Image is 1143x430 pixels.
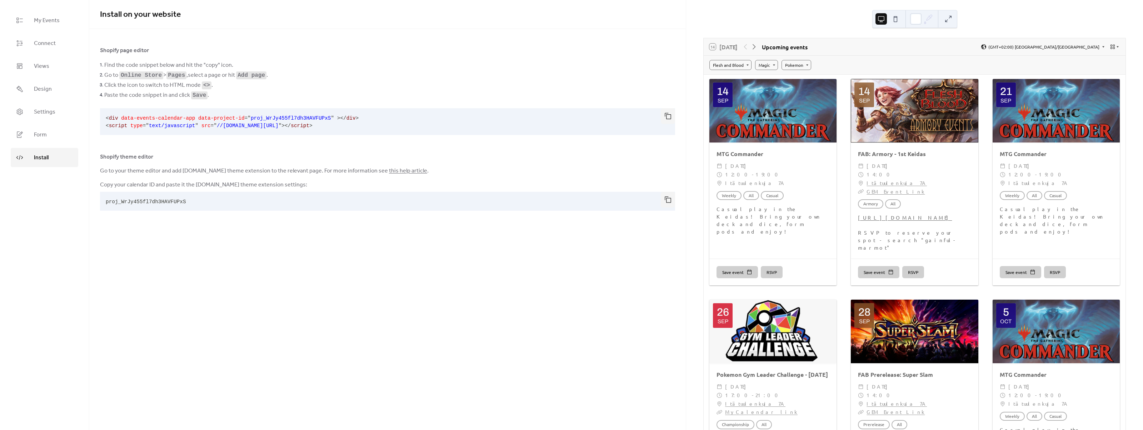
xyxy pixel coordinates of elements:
span: Shopify theme editor [100,153,153,161]
div: ​ [717,382,722,391]
span: div [346,115,356,121]
div: Sep [859,319,870,324]
span: Click the icon to switch to HTML mode . [104,81,213,90]
span: = [211,123,214,129]
div: ​ [858,170,864,179]
span: Design [34,85,52,94]
a: GEM Event Link [867,409,925,415]
span: Connect [34,39,56,48]
a: this help article [389,165,427,176]
a: Form [11,125,78,144]
span: " [279,123,282,129]
div: Sep [718,98,728,104]
div: ​ [717,179,722,187]
a: Itätuulenkuja 7A [725,400,785,408]
span: 17:00 [725,391,752,400]
span: text/javascript [149,123,195,129]
span: Itätuulenkuja 7A [1008,179,1069,187]
span: 12:00 [1008,170,1035,179]
a: MyCalendar link [725,409,798,415]
span: proj_WrJy455fl7dh3HAVFUPxS [106,199,186,205]
div: Casual play in the Keidas! Bring your own deck and dice, form pods and enjoy! [709,205,837,235]
span: </ [340,115,346,121]
span: //[DOMAIN_NAME][URL] [217,123,279,129]
span: > [309,123,313,129]
span: " [248,115,251,121]
a: Pokemon Gym Leader Challenge - [DATE] [717,371,828,378]
button: Save event [717,266,758,278]
div: Sep [1000,98,1011,104]
div: ​ [1000,400,1005,408]
span: " [214,123,217,129]
div: MTG Commander [993,150,1120,158]
span: Go to your theme editor and add [DOMAIN_NAME] theme extension to the relevant page. For more info... [100,167,429,175]
span: - [752,391,755,400]
button: RSVP [761,266,783,278]
a: My Events [11,11,78,30]
div: ​ [1000,391,1005,400]
div: MTG Commander [993,370,1120,379]
a: [URL][DOMAIN_NAME] [858,214,952,221]
div: ​ [858,408,864,416]
span: Install [34,154,49,162]
span: " [195,123,198,129]
span: Install on your website [100,7,181,22]
div: Oct [1000,319,1012,324]
span: = [143,123,146,129]
button: Save event [858,266,899,278]
a: Itätuulenkuja 7A [867,179,927,187]
span: Paste the code snippet in and click . [104,91,209,100]
span: My Events [34,16,60,25]
span: script [109,123,128,129]
a: GEM Event Link [867,188,925,195]
span: data-events-calendar-app [121,115,195,121]
div: Casual play in the Keidas! Bring your own deck and dice, form pods and enjoy! [993,205,1120,235]
div: ​ [858,400,864,408]
div: ​ [717,170,722,179]
span: [DATE] [867,382,891,391]
button: RSVP [1044,266,1066,278]
span: script [291,123,309,129]
span: [DATE] [1008,162,1033,170]
code: Save [193,92,206,99]
div: ​ [1000,162,1005,170]
span: - [1035,391,1039,400]
span: > [356,115,359,121]
span: " [146,123,149,129]
span: [DATE] [867,162,891,170]
div: 21 [1000,86,1012,97]
button: RSVP [902,266,924,278]
span: 14:00 [867,391,894,400]
div: ​ [717,400,722,408]
a: FAB Prerelease: Super Slam [858,371,933,378]
span: Find the code snippet below and hit the "copy" icon. [104,61,233,70]
span: Go to > , select a page or hit . [104,71,268,80]
span: Form [34,131,47,139]
span: [DATE] [725,382,750,391]
a: Views [11,56,78,76]
span: Settings [34,108,55,116]
div: ​ [858,187,864,196]
span: 19:00 [1039,391,1065,400]
div: MTG Commander [709,150,837,158]
span: type [130,123,143,129]
a: Settings [11,102,78,121]
div: ​ [858,179,864,187]
a: Install [11,148,78,167]
span: div [109,115,118,121]
a: Design [11,79,78,99]
div: ​ [717,162,722,170]
div: ​ [1000,382,1005,391]
span: < [106,123,109,129]
span: 19:00 [755,170,782,179]
div: Sep [718,319,728,324]
div: Upcoming events [762,42,808,51]
span: Itätuulenkuja 7A [1008,400,1069,408]
span: 12:00 [1008,391,1035,400]
span: - [752,170,755,179]
span: Itätuulenkuja 7A [725,179,785,187]
a: Itätuulenkuja 7A [867,400,927,408]
code: Online Store [121,72,162,79]
div: ​ [858,382,864,391]
code: <> [203,82,210,89]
